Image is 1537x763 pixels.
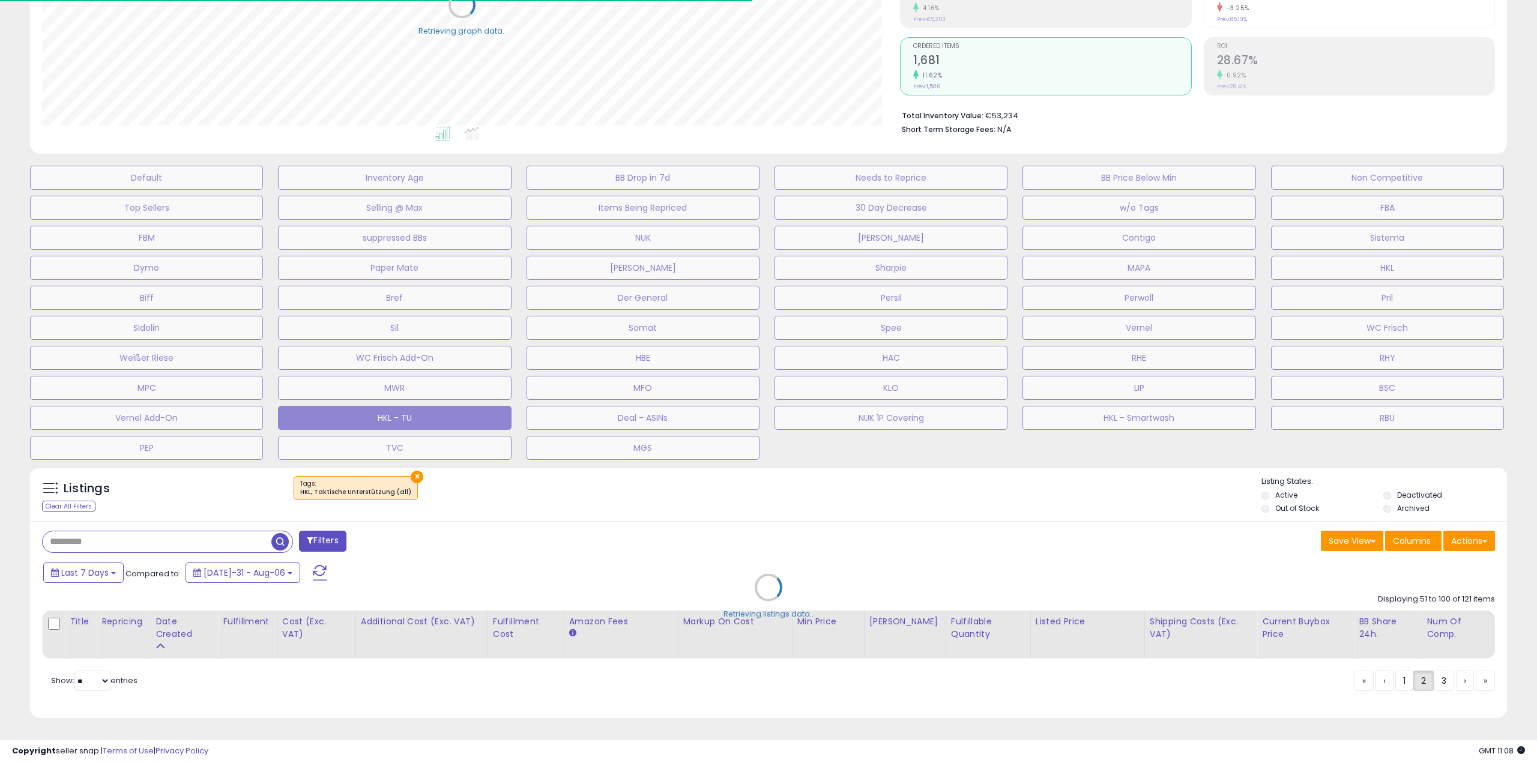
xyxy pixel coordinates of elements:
strong: Copyright [12,745,56,756]
b: Total Inventory Value: [902,110,983,121]
small: Prev: 85.10% [1217,16,1247,23]
button: MPC [30,376,263,400]
h2: 1,681 [913,53,1191,70]
small: 0.92% [1222,71,1246,80]
button: Persil [775,286,1007,310]
button: Biff [30,286,263,310]
button: Deal - ASINs [527,406,759,430]
button: HKL [1271,256,1504,280]
span: ROI [1217,43,1494,50]
button: Spee [775,316,1007,340]
button: Contigo [1022,226,1255,250]
button: NUK 1P Covering [775,406,1007,430]
button: 30 Day Decrease [775,196,1007,220]
button: TVC [278,436,511,460]
button: Inventory Age [278,166,511,190]
button: PEP [30,436,263,460]
div: Retrieving graph data.. [418,25,506,36]
div: seller snap | | [12,746,208,757]
button: [PERSON_NAME] [775,226,1007,250]
button: LIP [1022,376,1255,400]
button: Perwoll [1022,286,1255,310]
button: HKL - Smartwash [1022,406,1255,430]
button: Sil [278,316,511,340]
button: w/o Tags [1022,196,1255,220]
button: Items Being Repriced [527,196,759,220]
button: MAPA [1022,256,1255,280]
button: Top Sellers [30,196,263,220]
span: 2025-08-14 11:08 GMT [1479,745,1525,756]
button: Sharpie [775,256,1007,280]
button: BSC [1271,376,1504,400]
button: HAC [775,346,1007,370]
button: FBA [1271,196,1504,220]
button: Non Competitive [1271,166,1504,190]
button: RHE [1022,346,1255,370]
button: NUK [527,226,759,250]
a: Terms of Use [103,745,154,756]
button: KLO [775,376,1007,400]
button: RHY [1271,346,1504,370]
button: Selling @ Max [278,196,511,220]
li: €53,234 [902,107,1486,122]
button: Sidolin [30,316,263,340]
button: Default [30,166,263,190]
button: RBU [1271,406,1504,430]
button: Sistema [1271,226,1504,250]
button: Needs to Reprice [775,166,1007,190]
button: Paper Mate [278,256,511,280]
button: Weißer Riese [30,346,263,370]
button: WC Frisch [1271,316,1504,340]
button: Der General [527,286,759,310]
button: FBM [30,226,263,250]
h2: 28.67% [1217,53,1494,70]
button: Pril [1271,286,1504,310]
button: Vernel [1022,316,1255,340]
small: Prev: 1,506 [913,83,940,90]
small: -3.25% [1222,4,1249,13]
button: BB Drop in 7d [527,166,759,190]
small: Prev: 28.41% [1217,83,1246,90]
div: Retrieving listings data.. [723,608,814,619]
button: suppressed BBs [278,226,511,250]
button: MFO [527,376,759,400]
a: Privacy Policy [156,745,208,756]
button: BB Price Below Min [1022,166,1255,190]
button: Vernel Add-On [30,406,263,430]
button: WC Frisch Add-On [278,346,511,370]
b: Short Term Storage Fees: [902,124,995,134]
button: MGS [527,436,759,460]
button: Bref [278,286,511,310]
span: Ordered Items [913,43,1191,50]
button: [PERSON_NAME] [527,256,759,280]
button: HBE [527,346,759,370]
button: MWR [278,376,511,400]
small: 11.62% [919,71,942,80]
button: Somat [527,316,759,340]
small: Prev: €5,263 [913,16,946,23]
button: HKL - TU [278,406,511,430]
small: 4.16% [919,4,940,13]
button: Dymo [30,256,263,280]
span: N/A [997,124,1012,135]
